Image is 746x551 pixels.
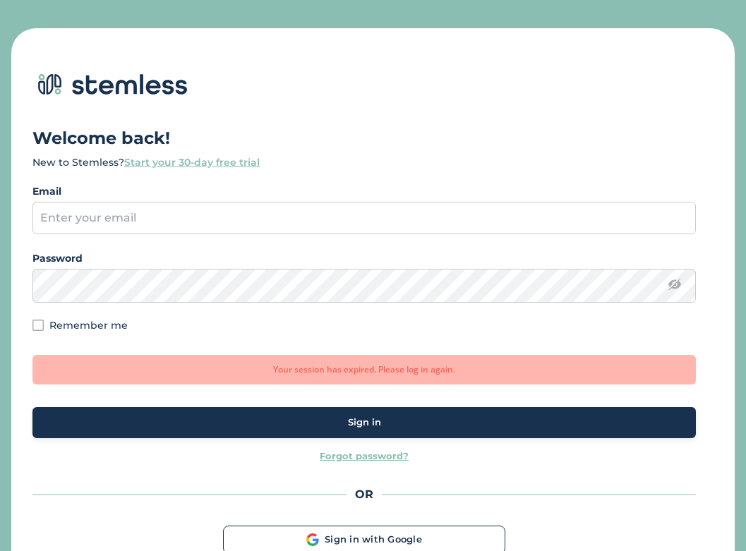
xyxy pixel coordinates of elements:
h1: Welcome back! [32,127,696,150]
img: logo-dark-0685b13c.svg [32,63,188,106]
label: Email [32,184,696,199]
label: Remember me [49,320,128,330]
img: icon-eye-line-7bc03c5c.svg [668,277,682,291]
div: OR [32,486,696,503]
label: New to Stemless? [32,156,260,169]
a: Start your 30-day free trial [124,156,260,169]
iframe: Chat Widget [675,483,746,551]
span: Sign in [348,416,381,430]
input: Enter your email [32,202,696,234]
span: Sign in with Google [325,533,422,547]
a: Forgot password? [320,449,409,464]
label: Password [32,251,696,266]
div: Your session has expired. Please log in again. [32,355,696,385]
button: Sign in [32,407,696,438]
